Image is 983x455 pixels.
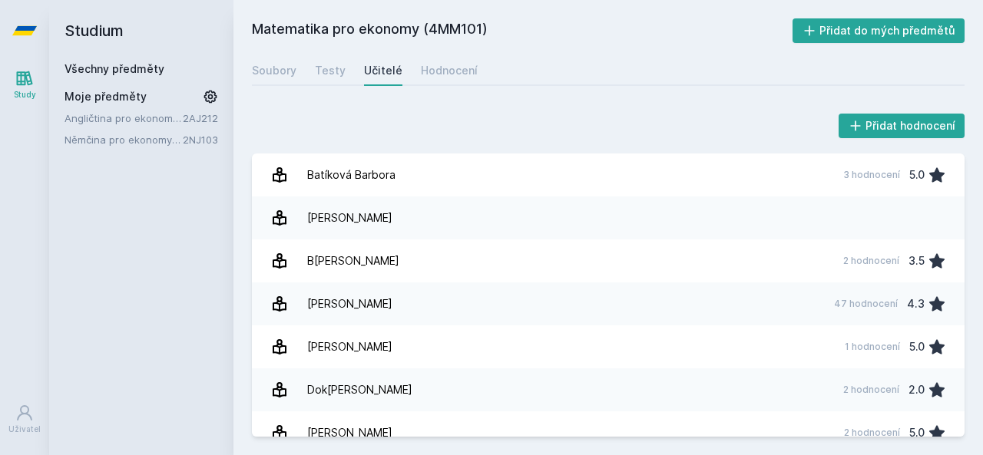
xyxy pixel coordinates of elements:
[307,331,392,362] div: [PERSON_NAME]
[839,114,965,138] button: Přidat hodnocení
[909,374,925,405] div: 2.0
[909,246,925,276] div: 3.5
[65,62,164,75] a: Všechny předměty
[252,63,296,78] div: Soubory
[843,255,899,267] div: 2 hodnocení
[3,61,46,108] a: Study
[307,203,392,233] div: [PERSON_NAME]
[834,298,898,310] div: 47 hodnocení
[307,288,392,319] div: [PERSON_NAME]
[307,160,396,190] div: Batíková Barbora
[843,384,899,396] div: 2 hodnocení
[183,134,218,146] a: 2NJ103
[909,160,925,190] div: 5.0
[65,110,183,126] a: Angličtina pro ekonomická studia 2 (B2/C1)
[909,331,925,362] div: 5.0
[252,153,965,196] a: Batíková Barbora 3 hodnocení 5.0
[252,196,965,239] a: [PERSON_NAME]
[307,374,412,405] div: Dok[PERSON_NAME]
[907,288,925,319] div: 4.3
[14,89,36,101] div: Study
[252,411,965,454] a: [PERSON_NAME] 2 hodnocení 5.0
[845,341,900,353] div: 1 hodnocení
[65,89,147,104] span: Moje předměty
[65,132,183,147] a: Němčina pro ekonomy - mírně pokročilá úroveň 1 (A2)
[252,239,965,282] a: B[PERSON_NAME] 2 hodnocení 3.5
[843,169,900,181] div: 3 hodnocení
[252,282,965,325] a: [PERSON_NAME] 47 hodnocení 4.3
[307,246,399,276] div: B[PERSON_NAME]
[252,55,296,86] a: Soubory
[909,417,925,448] div: 5.0
[307,417,392,448] div: [PERSON_NAME]
[364,63,402,78] div: Učitelé
[183,112,218,124] a: 2AJ212
[315,55,346,86] a: Testy
[421,63,478,78] div: Hodnocení
[252,325,965,368] a: [PERSON_NAME] 1 hodnocení 5.0
[252,18,793,43] h2: Matematika pro ekonomy (4MM101)
[8,424,41,435] div: Uživatel
[421,55,478,86] a: Hodnocení
[252,368,965,411] a: Dok[PERSON_NAME] 2 hodnocení 2.0
[315,63,346,78] div: Testy
[364,55,402,86] a: Učitelé
[844,427,900,439] div: 2 hodnocení
[3,396,46,443] a: Uživatel
[793,18,965,43] button: Přidat do mých předmětů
